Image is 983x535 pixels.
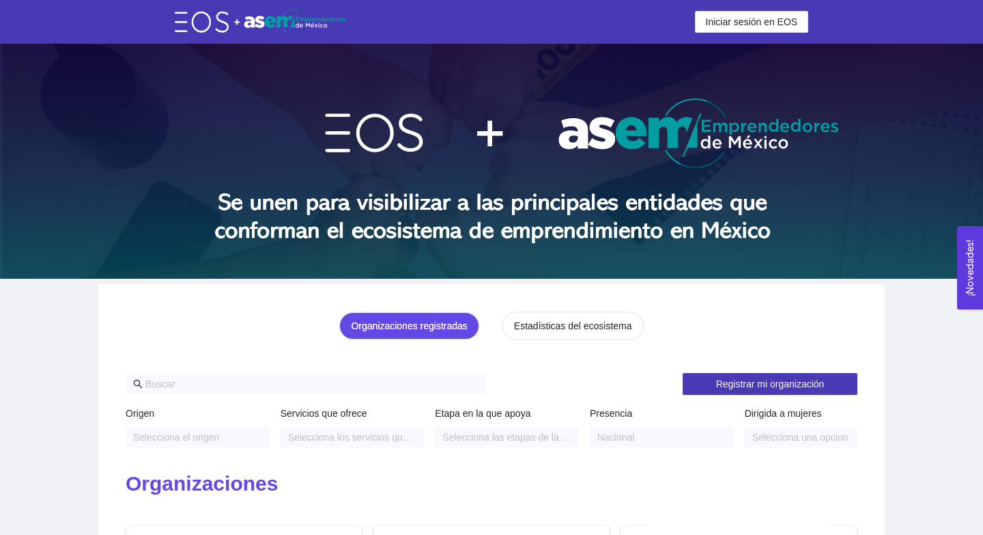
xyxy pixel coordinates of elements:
[126,406,154,421] label: Origen
[716,376,825,392] span: Registrar mi organización
[133,379,143,389] span: search
[435,406,530,421] label: Etapa en la que apoya
[514,318,632,333] div: Estadísticas del ecosistema
[706,14,798,29] span: Iniciar sesión en EOS
[126,470,857,498] h2: Organizaciones
[683,373,857,395] button: Registrar mi organización
[145,376,479,392] input: Buscar
[957,226,983,310] button: Open Feedback Widget
[745,406,822,421] label: Dirigida a mujeres
[695,11,809,33] button: Iniciar sesión en EOS
[590,406,632,421] label: Presencia
[351,318,467,333] div: Organizaciones registradas
[281,406,367,421] label: Servicios que ofrece
[175,9,345,34] img: eos-asem-logo.38b026ae.png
